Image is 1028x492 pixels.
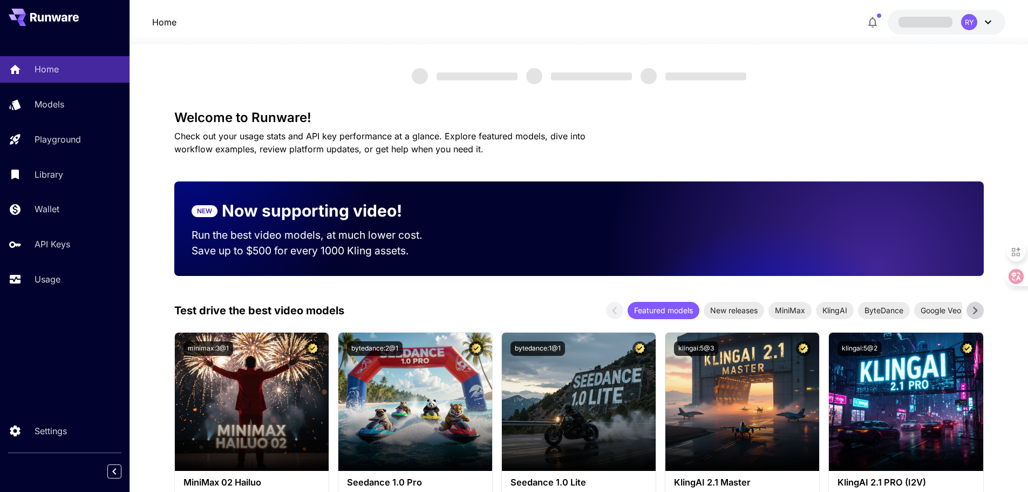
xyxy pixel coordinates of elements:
span: MiniMax [768,305,812,316]
img: alt [338,333,492,471]
span: Check out your usage stats and API key performance at a glance. Explore featured models, dive int... [174,131,586,154]
nav: breadcrumb [152,16,176,29]
span: New releases [704,305,764,316]
img: alt [502,333,656,471]
p: Models [35,98,64,111]
img: alt [175,333,329,471]
p: Now supporting video! [222,199,402,223]
span: ByteDance [858,305,910,316]
a: Home [152,16,176,29]
h3: KlingAI 2.1 PRO (I2V) [838,477,974,488]
button: klingai:5@2 [838,341,882,356]
h3: Seedance 1.0 Pro [347,477,484,488]
p: Test drive the best video models [174,302,344,319]
div: New releases [704,302,764,319]
p: NEW [197,206,212,216]
p: API Keys [35,238,70,251]
button: Certified Model – Vetted for best performance and includes a commercial license. [796,341,811,356]
div: Featured models [628,302,699,319]
div: ByteDance [858,302,910,319]
h3: KlingAI 2.1 Master [674,477,811,488]
div: RY [961,14,977,30]
div: MiniMax [768,302,812,319]
p: Wallet [35,203,59,215]
span: Featured models [628,305,699,316]
button: bytedance:2@1 [347,341,403,356]
img: alt [665,333,819,471]
div: Google Veo [914,302,968,319]
div: Collapse sidebar [115,462,130,481]
button: RY [888,10,1005,35]
span: KlingAI [816,305,854,316]
p: Save up to $500 for every 1000 Kling assets. [192,243,443,259]
p: Home [35,63,59,76]
h3: Welcome to Runware! [174,110,984,125]
img: alt [829,333,983,471]
h3: MiniMax 02 Hailuo [183,477,320,488]
button: minimax:3@1 [183,341,233,356]
p: Library [35,168,63,181]
p: Playground [35,133,81,146]
div: KlingAI [816,302,854,319]
button: bytedance:1@1 [510,341,565,356]
button: Collapse sidebar [107,464,121,478]
span: Google Veo [914,305,968,316]
button: Certified Model – Vetted for best performance and includes a commercial license. [305,341,320,356]
button: Certified Model – Vetted for best performance and includes a commercial license. [632,341,647,356]
button: klingai:5@3 [674,341,718,356]
p: Settings [35,424,67,437]
p: Usage [35,273,60,286]
button: Certified Model – Vetted for best performance and includes a commercial license. [960,341,975,356]
h3: Seedance 1.0 Lite [510,477,647,488]
p: Run the best video models, at much lower cost. [192,227,443,243]
button: Certified Model – Vetted for best performance and includes a commercial license. [469,341,484,356]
